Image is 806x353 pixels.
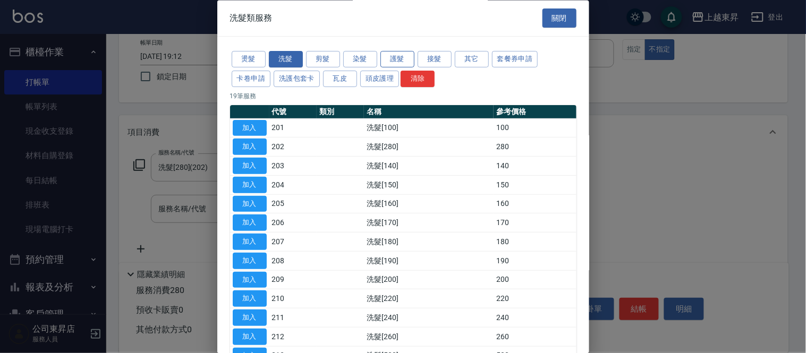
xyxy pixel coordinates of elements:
button: 加入 [233,272,267,288]
button: 加入 [233,329,267,345]
td: 240 [494,308,576,328]
td: 180 [494,233,576,252]
td: 220 [494,289,576,308]
td: 洗髮[190] [364,252,494,271]
button: 加入 [233,215,267,231]
button: 護髮 [380,51,414,68]
td: 洗髮[280] [364,137,494,157]
td: 208 [269,252,317,271]
td: 204 [269,176,317,195]
td: 190 [494,252,576,271]
th: 類別 [317,105,364,119]
p: 19 筆服務 [230,91,576,101]
td: 212 [269,328,317,347]
td: 洗髮[260] [364,328,494,347]
button: 加入 [233,310,267,326]
td: 洗髮[100] [364,119,494,138]
td: 洗髮[240] [364,308,494,328]
button: 加入 [233,120,267,136]
td: 洗髮[180] [364,233,494,252]
button: 加入 [233,139,267,156]
button: 加入 [233,234,267,251]
button: 瓦皮 [323,71,357,87]
button: 剪髮 [306,51,340,68]
td: 203 [269,157,317,176]
button: 清除 [401,71,435,87]
td: 160 [494,195,576,214]
td: 205 [269,195,317,214]
button: 洗護包套卡 [274,71,320,87]
button: 加入 [233,253,267,269]
td: 206 [269,213,317,233]
td: 207 [269,233,317,252]
span: 洗髮類服務 [230,13,273,23]
td: 140 [494,157,576,176]
button: 關閉 [542,8,576,28]
td: 洗髮[170] [364,213,494,233]
button: 加入 [233,291,267,307]
td: 211 [269,308,317,328]
td: 洗髮[150] [364,176,494,195]
button: 洗髮 [269,51,303,68]
button: 卡卷申請 [232,71,271,87]
th: 代號 [269,105,317,119]
button: 加入 [233,196,267,212]
td: 200 [494,271,576,290]
td: 202 [269,137,317,157]
td: 280 [494,137,576,157]
td: 150 [494,176,576,195]
button: 加入 [233,158,267,175]
td: 洗髮[220] [364,289,494,308]
td: 210 [269,289,317,308]
button: 染髮 [343,51,377,68]
td: 100 [494,119,576,138]
button: 接髮 [418,51,452,68]
button: 其它 [455,51,489,68]
button: 加入 [233,177,267,193]
td: 洗髮[160] [364,195,494,214]
th: 參考價格 [494,105,576,119]
td: 209 [269,271,317,290]
td: 洗髮[140] [364,157,494,176]
button: 燙髮 [232,51,266,68]
td: 201 [269,119,317,138]
td: 170 [494,213,576,233]
td: 洗髮[200] [364,271,494,290]
button: 頭皮護理 [360,71,400,87]
button: 套餐券申請 [492,51,538,68]
th: 名稱 [364,105,494,119]
td: 260 [494,328,576,347]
